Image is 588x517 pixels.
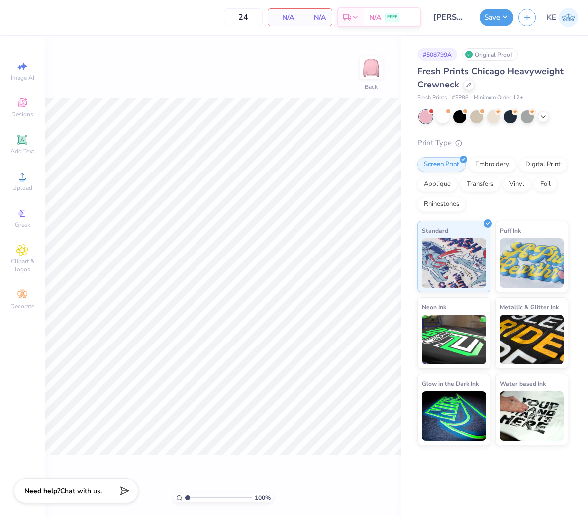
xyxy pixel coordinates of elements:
[500,225,521,236] span: Puff Ink
[387,14,397,21] span: FREE
[12,184,32,192] span: Upload
[417,94,447,102] span: Fresh Prints
[10,302,34,310] span: Decorate
[422,238,486,288] img: Standard
[422,225,448,236] span: Standard
[452,94,469,102] span: # FP88
[422,315,486,364] img: Neon Ink
[422,302,446,312] span: Neon Ink
[365,83,378,91] div: Back
[500,315,564,364] img: Metallic & Glitter Ink
[422,378,479,389] span: Glow in the Dark Ink
[11,110,33,118] span: Designs
[417,157,466,172] div: Screen Print
[460,177,500,192] div: Transfers
[224,8,263,26] input: – –
[24,486,60,496] strong: Need help?
[547,12,556,23] span: KE
[500,238,564,288] img: Puff Ink
[274,12,294,23] span: N/A
[417,65,564,90] span: Fresh Prints Chicago Heavyweight Crewneck
[255,493,271,502] span: 100 %
[500,391,564,441] img: Water based Ink
[500,302,559,312] span: Metallic & Glitter Ink
[422,391,486,441] img: Glow in the Dark Ink
[10,147,34,155] span: Add Text
[559,8,578,27] img: Kent Everic Delos Santos
[534,177,557,192] div: Foil
[500,378,546,389] span: Water based Ink
[474,94,523,102] span: Minimum Order: 12 +
[469,157,516,172] div: Embroidery
[5,258,40,273] span: Clipart & logos
[426,7,475,27] input: Untitled Design
[547,8,578,27] a: KE
[503,177,531,192] div: Vinyl
[15,221,30,229] span: Greek
[417,48,457,61] div: # 508799A
[417,197,466,212] div: Rhinestones
[462,48,518,61] div: Original Proof
[519,157,567,172] div: Digital Print
[361,58,381,78] img: Back
[11,74,34,82] span: Image AI
[417,137,568,149] div: Print Type
[417,177,457,192] div: Applique
[369,12,381,23] span: N/A
[306,12,326,23] span: N/A
[480,9,513,26] button: Save
[60,486,102,496] span: Chat with us.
